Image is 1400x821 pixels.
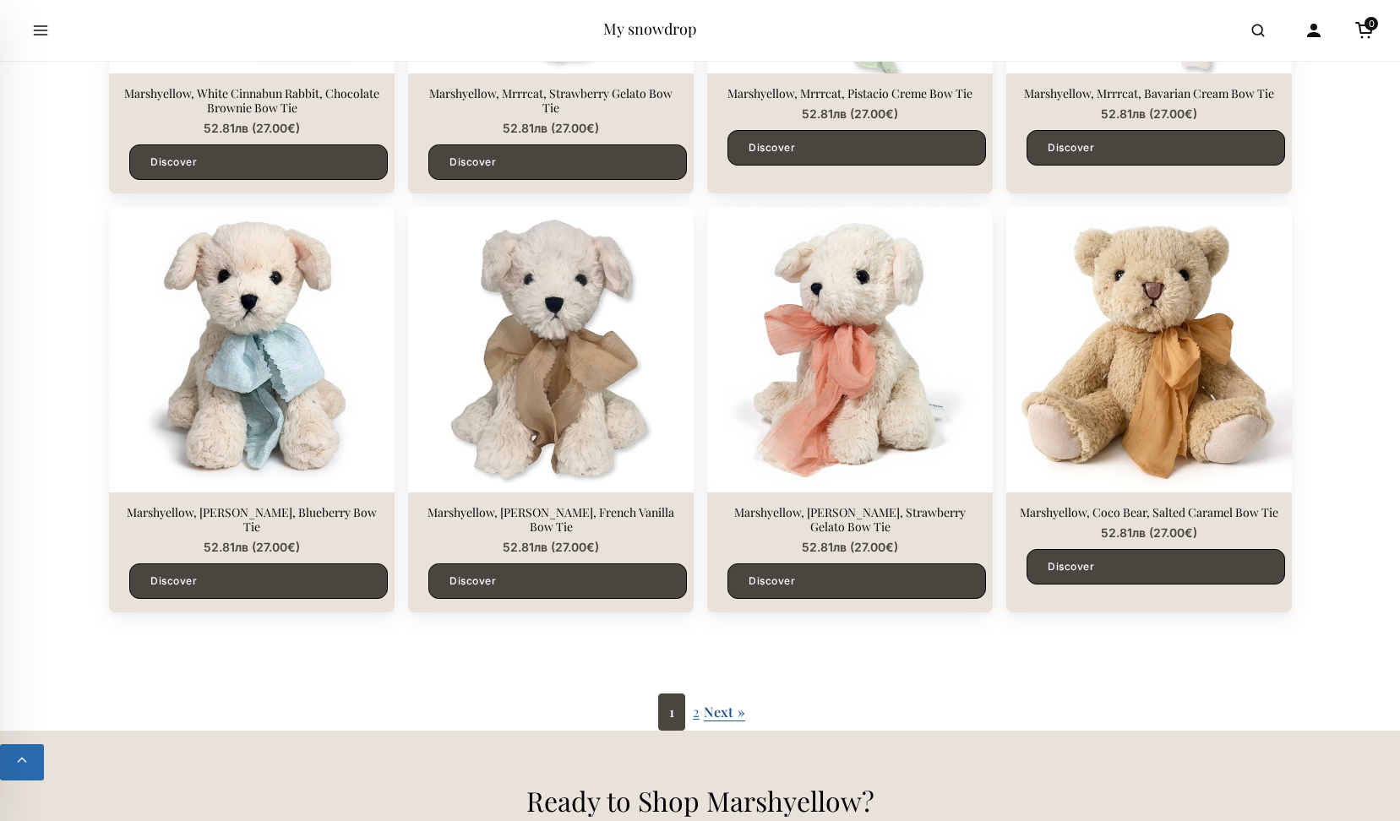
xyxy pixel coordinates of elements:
span: ( ) [850,106,898,121]
a: Discover Marshyellow, Mrrrcat, Strawberry Gelato Bow Tie [428,144,687,180]
span: лв [534,540,547,554]
a: Discover Marshyellow, Oliver Puppy, French Vanilla Bow Tie [428,563,687,599]
span: 52.81 [503,540,547,554]
span: 27.00 [555,540,595,554]
a: Marshyellow, Mrrrcat, Strawberry Gelato Bow Tie [422,87,680,116]
a: Marshyellow, Mrrrcat, Bavarian Cream Bow Tie [1020,87,1278,101]
a: Discover Marshyellow, Mrrrcat, Pistacio Creme Bow Tie [727,131,986,166]
img: Marshyellow, Oliver Puppy, Strawberry Gelato Bow Tie [707,207,993,492]
span: € [1185,106,1193,121]
a: My snowdrop [603,19,696,39]
span: ( ) [551,540,599,554]
a: Marshyellow, [PERSON_NAME], French Vanilla Bow Tie [422,506,680,535]
a: Discover Marshyellow, Coco Bear, Salted Caramel Bow Tie [1027,550,1285,585]
span: 27.00 [1153,106,1193,121]
span: 0 [1365,17,1378,30]
span: лв [833,106,847,121]
span: 27.00 [854,106,894,121]
a: Discover Marshyellow, Oliver Puppy, Blueberry Bow Tie [129,563,388,599]
a: Marshyellow, White Cinnabun Rabbit, Chocolate Brownie Bow Tie [123,87,381,116]
span: 52.81 [802,106,847,121]
span: ( ) [252,121,300,135]
span: € [885,540,894,554]
span: 27.00 [256,540,296,554]
span: ( ) [1149,106,1197,121]
span: 27.00 [555,121,595,135]
span: 52.81 [204,540,248,554]
span: ( ) [850,540,898,554]
span: 27.00 [854,540,894,554]
span: 52.81 [503,121,547,135]
span: 27.00 [256,121,296,135]
a: Next » [704,703,745,720]
a: Marshyellow, [PERSON_NAME], Strawberry Gelato Bow Tie [721,506,979,535]
span: 27.00 [1153,525,1193,540]
span: 52.81 [1101,106,1146,121]
span: 52.81 [204,121,248,135]
span: лв [235,121,248,135]
img: Marshyellow, Oliver Puppy, French Vanilla Bow Tie [408,207,694,492]
a: Cart [1346,12,1383,49]
a: Marshyellow, [PERSON_NAME], Blueberry Bow Tie [123,506,381,535]
button: Open menu [17,7,64,54]
img: Marshyellow, Oliver Puppy, Blueberry Bow Tie [109,207,395,492]
span: 52.81 [802,540,847,554]
a: Discover Marshyellow, White Cinnabun Rabbit, Chocolate Brownie Bow Tie [129,144,388,180]
span: € [586,121,595,135]
button: Open search [1234,7,1282,54]
span: ( ) [551,121,599,135]
a: Account [1295,12,1332,49]
span: € [1185,525,1193,540]
a: Marshyellow, Mrrrcat, Pistacio Creme Bow Tie [721,87,979,101]
span: ( ) [1149,525,1197,540]
a: 2 [693,703,700,720]
span: лв [235,540,248,554]
span: лв [1132,106,1146,121]
span: 52.81 [1101,525,1146,540]
span: ( ) [252,540,300,554]
span: € [586,540,595,554]
h2: Ready to Shop Marshyellow? [214,785,1187,817]
span: 1 [658,693,685,731]
span: лв [1132,525,1146,540]
a: Marshyellow, Coco Bear, Salted Caramel Bow Tie [1020,506,1278,520]
span: € [287,540,296,554]
span: лв [534,121,547,135]
a: Discover Marshyellow, Mrrrcat, Bavarian Cream Bow Tie [1027,131,1285,166]
img: Marshyellow, Coco Bear, Salted Caramel Bow Tie [1006,207,1292,492]
span: лв [833,540,847,554]
span: € [287,121,296,135]
span: € [885,106,894,121]
a: Discover Marshyellow, Oliver Puppy, Strawberry Gelato Bow Tie [727,563,986,599]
